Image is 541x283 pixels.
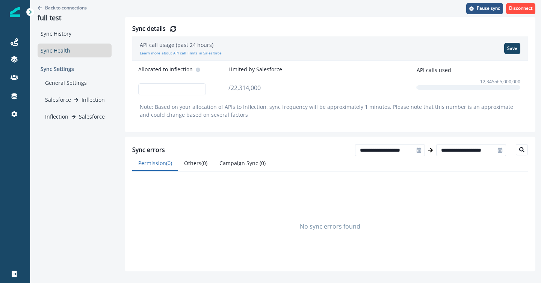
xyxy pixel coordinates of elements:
a: Learn more about API call limits in Salesforce [140,50,222,56]
p: Note: Based on your allocation of APIs to Inflection, sync frequency will be approximately minute... [140,103,520,119]
h2: Sync details [132,25,166,32]
p: Back to connections [45,5,87,11]
button: Go back [38,5,87,11]
div: General Settings [42,76,112,90]
p: / 22,314,000 [228,83,261,95]
p: full test [38,14,112,22]
p: API calls used [417,66,451,74]
p: Allocated to Inflection [138,65,193,73]
button: Others ( 0 ) [178,156,213,171]
button: Refresh Details [169,24,178,33]
button: Permission ( 0 ) [132,156,178,171]
button: Campaign Sync ( 0 ) [213,156,272,171]
div: Sync History [38,27,112,41]
h2: Sync errors [132,146,165,154]
p: Salesforce [45,96,71,104]
button: Disconnect [506,3,535,14]
p: Disconnect [509,6,532,11]
p: Salesforce [79,113,105,120]
div: Sync Health [38,44,112,57]
p: Limited by Salesforce [228,65,282,73]
p: 12,345 of 5,000,000 [480,78,520,85]
img: Inflection [10,7,20,17]
p: API call usage (past 24 hours) [140,41,222,49]
button: Pause sync [466,3,503,14]
span: 1 [365,103,368,110]
button: Search [516,144,528,155]
p: Inflection [45,113,68,120]
p: Inflection [82,96,105,104]
p: Sync Settings [38,62,112,76]
div: No sync errors found [132,189,528,264]
p: Pause sync [477,6,500,11]
button: Save [504,43,520,54]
